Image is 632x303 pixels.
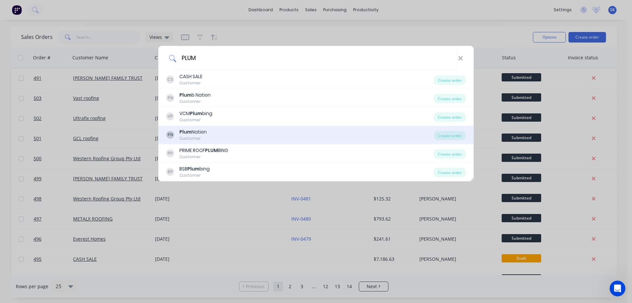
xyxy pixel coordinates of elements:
div: Nation [179,129,207,136]
div: Customer [179,172,210,178]
div: Create order [434,168,466,177]
b: Plum [179,129,192,135]
input: Enter a customer name to create a new order... [176,46,458,71]
b: Plum [179,92,192,98]
iframe: Intercom live chat [610,281,625,296]
div: Customer [179,80,202,86]
div: VP [166,112,174,120]
div: PN [166,131,174,139]
div: PN [166,94,174,102]
b: PLUM [205,147,218,154]
div: Create order [434,131,466,140]
div: b Nation [179,92,211,99]
div: Create order [434,149,466,159]
div: Create order [434,76,466,85]
div: PP [166,149,174,157]
div: Create order [434,94,466,103]
div: CASH SALE [179,73,202,80]
div: Customer [179,99,211,105]
div: PRIME ROOF BING [179,147,228,154]
div: Customer [179,136,207,141]
div: BSB bing [179,166,210,172]
b: Plum [190,110,202,117]
b: Plum [187,166,199,172]
div: Create order [434,112,466,122]
div: Customer [179,154,228,160]
div: BP [166,168,174,176]
div: Customer [179,117,212,123]
div: CS [166,76,174,83]
div: VCM bing [179,110,212,117]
